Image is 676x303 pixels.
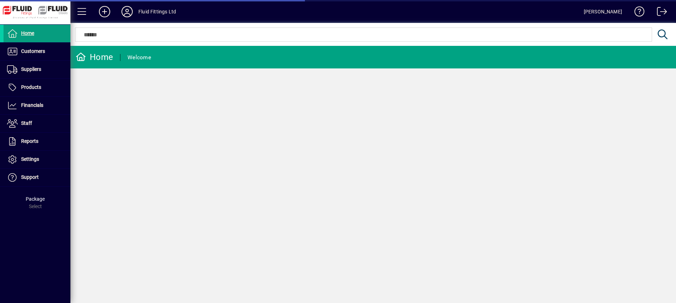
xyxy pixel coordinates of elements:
span: Products [21,84,41,90]
a: Logout [652,1,667,24]
span: Home [21,30,34,36]
span: Staff [21,120,32,126]
a: Settings [4,151,70,168]
span: Package [26,196,45,202]
button: Add [93,5,116,18]
div: Welcome [127,52,151,63]
a: Staff [4,115,70,132]
a: Products [4,79,70,96]
a: Support [4,169,70,186]
span: Customers [21,48,45,54]
a: Knowledge Base [629,1,645,24]
span: Settings [21,156,39,162]
span: Suppliers [21,66,41,72]
div: Fluid Fittings Ltd [138,6,176,17]
div: [PERSON_NAME] [584,6,622,17]
a: Reports [4,133,70,150]
span: Financials [21,102,43,108]
a: Customers [4,43,70,60]
a: Suppliers [4,61,70,78]
div: Home [76,51,113,63]
span: Support [21,174,39,180]
span: Reports [21,138,38,144]
a: Financials [4,97,70,114]
button: Profile [116,5,138,18]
